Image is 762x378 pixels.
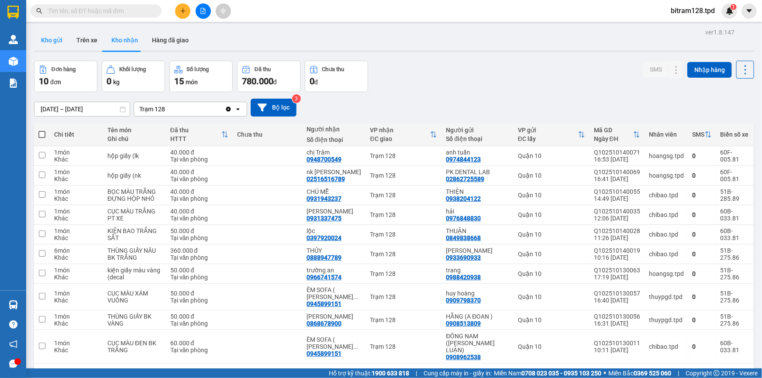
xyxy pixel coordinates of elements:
div: VP nhận [370,127,431,134]
span: aim [220,8,226,14]
span: | [416,368,417,378]
div: Người gửi [446,127,509,134]
div: 60B-033.81 [721,208,749,222]
span: bitram128.tpd [664,5,722,16]
div: 0976848830 [446,215,481,222]
div: 1 món [54,227,99,234]
span: question-circle [9,320,17,329]
div: Tại văn phòng [170,234,229,241]
div: 14:49 [DATE] [594,195,640,202]
div: Quận 10 [518,172,585,179]
input: Tìm tên, số ĐT hoặc mã đơn [48,6,151,16]
svg: Clear value [225,106,232,113]
div: 0933690933 [446,254,481,261]
div: 0974844123 [446,156,481,163]
div: chibao.tpd [649,192,684,199]
div: 1 món [54,208,99,215]
div: 0 [693,152,712,159]
div: 0397920024 [307,234,341,241]
div: Trạm 128 [370,172,438,179]
div: Q102510140071 [594,149,640,156]
strong: 1900 633 818 [372,370,409,377]
img: warehouse-icon [9,300,18,309]
div: trường an [307,267,362,274]
img: solution-icon [9,79,18,88]
div: Q102510140019 [594,247,640,254]
div: hoangsg.tpd [649,270,684,277]
div: Tại văn phòng [170,320,229,327]
div: 51B-275.86 [721,290,749,304]
div: Quận 10 [518,152,585,159]
img: icon-new-feature [726,7,734,15]
div: Q102510140069 [594,168,640,175]
span: món [186,79,198,86]
div: CỤC MÀU XÁM VUÔNG [107,290,162,304]
div: 0908962538 [446,354,481,361]
span: search [36,8,42,14]
div: 16:31 [DATE] [594,320,640,327]
div: 0966741574 [307,274,341,281]
div: ÊM SOFA ( VŨ MINH NHẬT) [307,336,362,350]
div: 0868678900 [307,320,341,327]
div: Trạm 128 [370,251,438,258]
div: BỌC MÀU TRẮNG ĐỰNG HỘP NHỎ [107,188,162,202]
span: Miền Bắc [608,368,671,378]
div: Số điện thoại [446,135,509,142]
div: Tại văn phòng [170,156,229,163]
div: PK DENTAL LAB [446,168,509,175]
div: Ngày ĐH [594,135,633,142]
div: 0931337475 [307,215,341,222]
div: Quận 10 [518,270,585,277]
div: Quận 10 [518,293,585,300]
div: ĐC giao [370,135,431,142]
div: 0888947789 [307,254,341,261]
div: Trạm 128 [370,343,438,350]
div: thuypgd.tpd [649,316,684,323]
span: đơn [50,79,61,86]
div: 0909798370 [446,297,481,304]
div: KIỆN BAO TRẮNG SẮT [107,227,162,241]
th: Toggle SortBy [366,123,442,146]
div: Số điện thoại [307,136,362,143]
div: Biển số xe [721,131,749,138]
th: Toggle SortBy [590,123,645,146]
div: 02862725589 [446,175,484,182]
img: warehouse-icon [9,35,18,44]
div: Người nhận [307,126,362,133]
span: 15 [174,76,184,86]
div: Tên món [107,127,162,134]
div: 1 món [54,168,99,175]
button: Đã thu780.000đ [237,61,300,92]
div: 0945899151 [307,300,341,307]
div: 0945899151 [307,350,341,357]
span: message [9,360,17,368]
div: 0 [693,270,712,277]
div: 12:06 [DATE] [594,215,640,222]
div: Q102510140055 [594,188,640,195]
div: Q102510130056 [594,313,640,320]
div: PHÙNG VĂN DINH [446,247,509,254]
img: warehouse-icon [9,57,18,66]
button: Khối lượng0kg [102,61,165,92]
div: SMS [693,131,705,138]
div: 1 món [54,188,99,195]
div: VP gửi [518,127,578,134]
div: Trạm 128 [370,211,438,218]
div: Trạm 128 [370,231,438,238]
div: 1 món [54,267,99,274]
div: THÙNG GIẤY BK VÀNG [107,313,162,327]
input: Selected Trạm 128. [166,105,167,113]
sup: 1 [731,4,737,10]
div: 0 [693,211,712,218]
div: Khác [54,297,99,304]
div: Quận 10 [518,251,585,258]
button: Bộ lọc [251,99,297,117]
div: 50.000 đ [170,313,229,320]
div: ĐC lấy [518,135,578,142]
span: 0 [107,76,111,86]
div: Đơn hàng [52,66,76,72]
div: 60B-033.81 [721,340,749,354]
div: HẰNG (A ĐOAN ) [446,313,509,320]
div: chibao.tpd [649,231,684,238]
div: Quận 10 [518,343,585,350]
